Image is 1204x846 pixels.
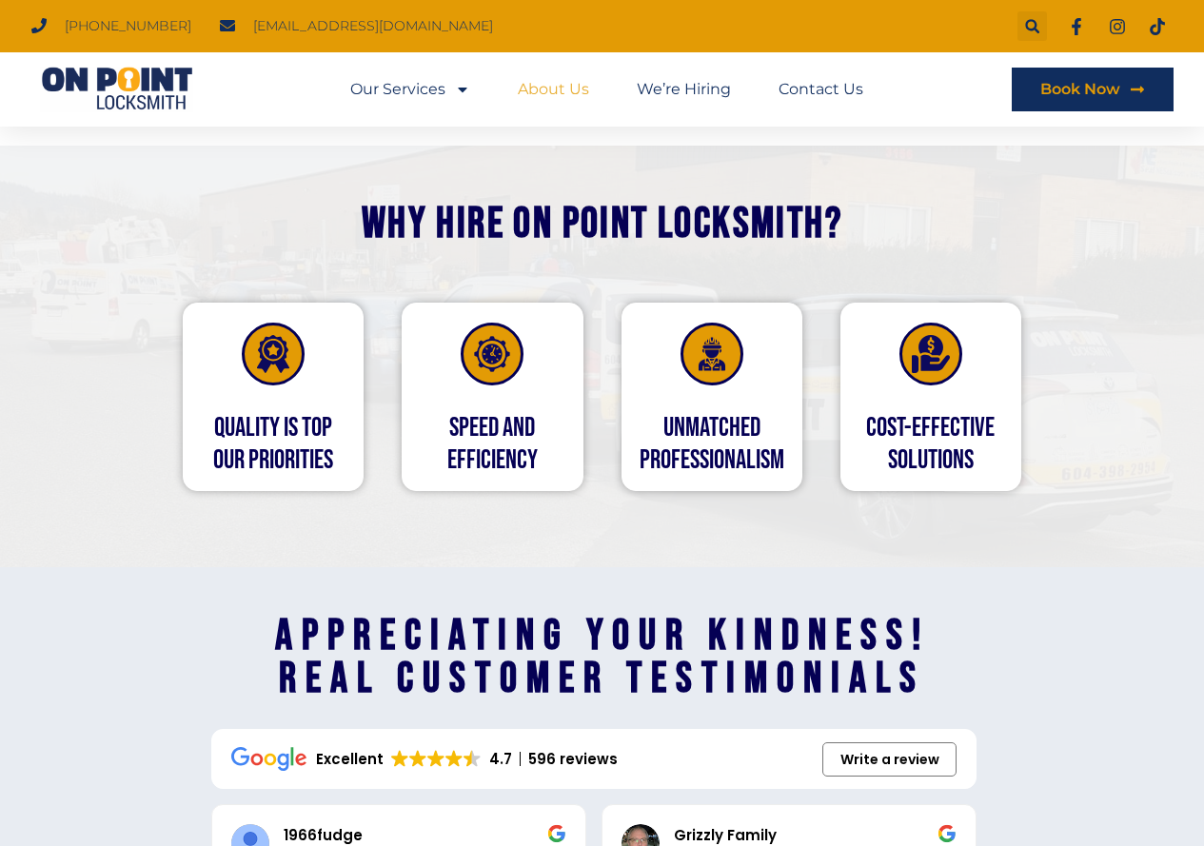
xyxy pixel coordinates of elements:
[60,13,191,39] span: [PHONE_NUMBER]
[1012,68,1174,111] a: Book Now
[275,615,930,700] h2: Appreciating Your Kindness! Real Customer Testimonials
[427,750,444,767] img: Google
[822,742,957,777] a: Write a review to Google
[409,750,426,767] img: Google
[547,824,566,843] img: Google
[231,747,306,771] img: Google
[350,68,470,111] a: Our Services
[489,749,512,769] span: 4.7
[350,68,863,111] nav: Menu
[284,825,566,845] div: 1966fudge
[1040,82,1120,97] span: Book Now
[184,412,363,476] h4: QUALITY IS TOP OUR PRIORITIES
[1017,11,1047,41] div: Search
[674,825,957,845] div: Grizzly Family
[938,824,957,843] img: Google
[10,203,1194,246] h2: Why hire On Point Locksmith?
[464,750,481,767] img: Google
[637,68,731,111] a: We’re Hiring
[512,749,618,769] span: 596 reviews
[248,13,493,39] span: [EMAIL_ADDRESS][DOMAIN_NAME]
[391,750,408,767] img: Google
[518,68,589,111] a: About Us
[779,68,863,111] a: Contact Us
[622,412,801,476] h4: UNMATCHED PROFESSIONALISM
[445,750,463,767] img: Google
[841,412,1020,476] h4: COST-EFFECTIVE SOLUTIONS
[403,412,582,476] h4: SPEED and EFFICIENCY
[316,749,384,769] span: Excellent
